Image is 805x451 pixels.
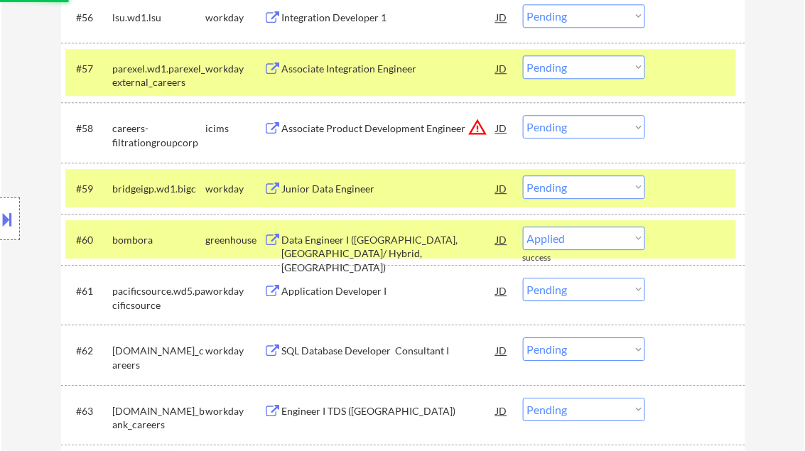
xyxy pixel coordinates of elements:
div: Integration Developer 1 [282,11,497,25]
div: Data Engineer I ([GEOGRAPHIC_DATA], [GEOGRAPHIC_DATA]/ Hybrid, [GEOGRAPHIC_DATA]) [282,233,497,275]
div: Associate Integration Engineer [282,62,497,76]
div: success [523,252,580,264]
div: Associate Product Development Engineer [282,121,497,136]
div: JD [495,398,509,423]
div: [DOMAIN_NAME]_careers [113,344,206,371]
div: Application Developer I [282,284,497,298]
div: workday [206,404,264,418]
div: #57 [77,62,102,76]
div: SQL Database Developer Consultant I [282,344,497,358]
div: JD [495,55,509,81]
div: parexel.wd1.parexel_external_careers [113,62,206,89]
button: warning_amber [468,117,488,137]
div: JD [495,115,509,141]
div: workday [206,11,264,25]
div: #56 [77,11,102,25]
div: [DOMAIN_NAME]_bank_careers [113,404,206,432]
div: #63 [77,404,102,418]
div: workday [206,344,264,358]
div: JD [495,227,509,252]
div: JD [495,337,509,363]
div: lsu.wd1.lsu [113,11,206,25]
div: Junior Data Engineer [282,182,497,196]
div: JD [495,4,509,30]
div: JD [495,278,509,303]
div: Engineer I TDS ([GEOGRAPHIC_DATA]) [282,404,497,418]
div: JD [495,175,509,201]
div: workday [206,62,264,76]
div: #62 [77,344,102,358]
